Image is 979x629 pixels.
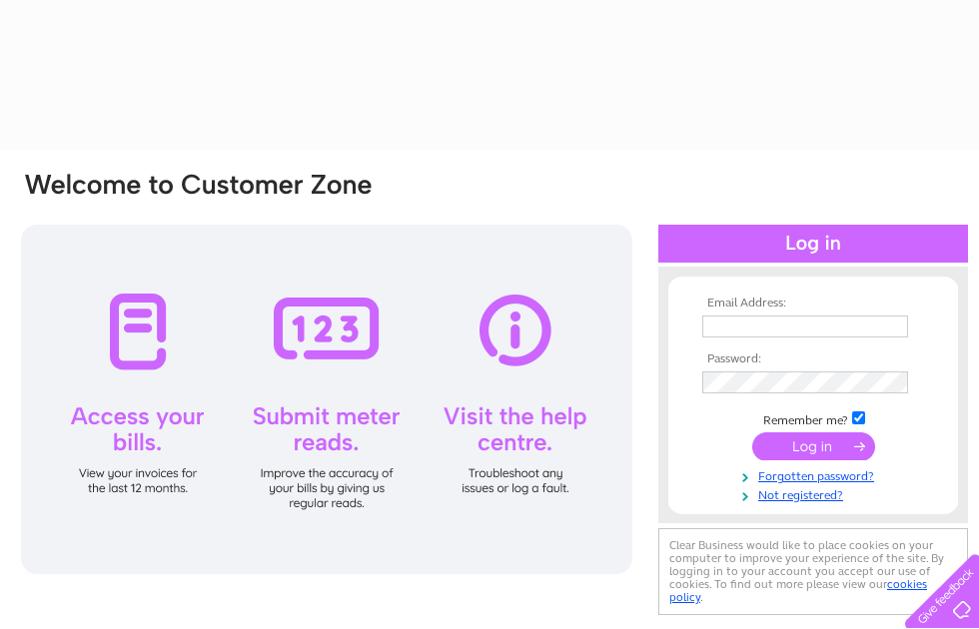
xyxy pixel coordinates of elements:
input: Submit [752,432,875,460]
td: Remember me? [697,408,929,428]
a: Forgotten password? [702,465,929,484]
th: Password: [697,352,929,366]
a: cookies policy [669,577,927,604]
a: Not registered? [702,484,929,503]
div: Clear Business would like to place cookies on your computer to improve your experience of the sit... [658,528,968,615]
th: Email Address: [697,297,929,311]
